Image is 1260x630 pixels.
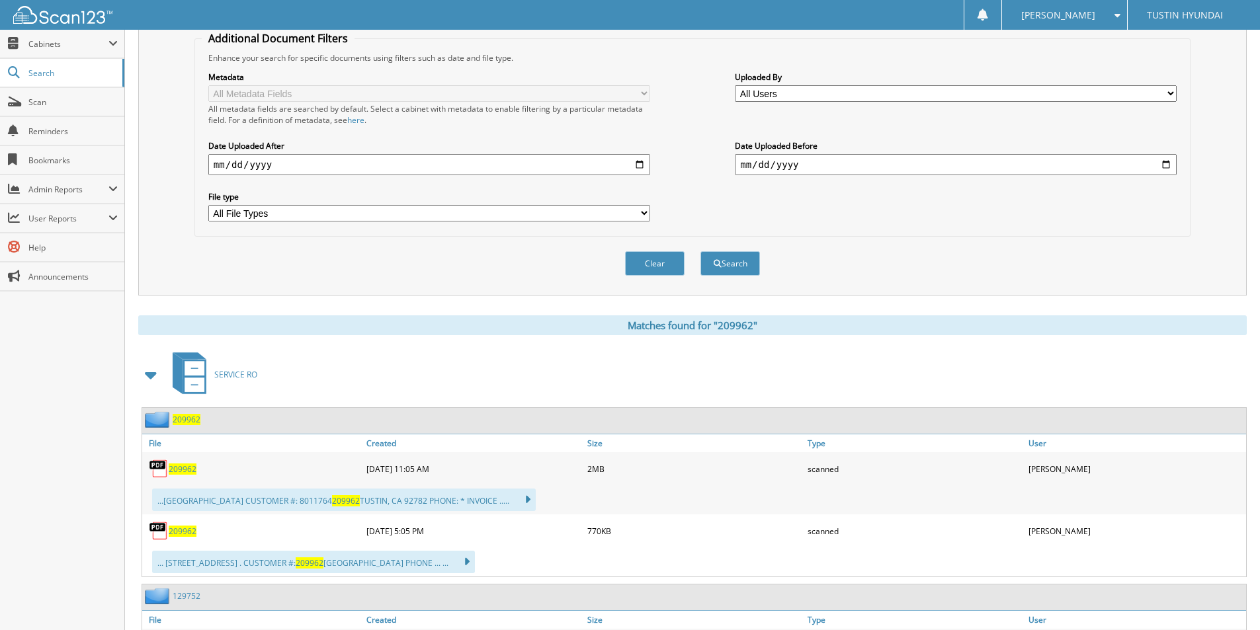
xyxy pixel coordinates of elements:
span: Admin Reports [28,184,108,195]
input: end [735,154,1177,175]
a: Type [804,611,1025,629]
span: TUSTIN HYUNDAI [1147,11,1223,19]
button: Clear [625,251,685,276]
div: [PERSON_NAME] [1025,518,1246,544]
span: 209962 [332,495,360,506]
div: 2MB [584,455,805,482]
a: 129752 [173,590,200,602]
legend: Additional Document Filters [202,31,355,46]
img: scan123-logo-white.svg [13,6,112,24]
a: here [347,114,364,126]
div: 770KB [584,518,805,544]
a: Created [363,434,584,452]
span: User Reports [28,213,108,224]
span: Announcements [28,271,118,282]
span: Scan [28,97,118,108]
img: folder2.png [145,411,173,428]
a: Size [584,611,805,629]
span: 209962 [296,557,323,569]
span: Help [28,242,118,253]
button: Search [700,251,760,276]
div: Matches found for "209962" [138,315,1247,335]
a: 209962 [173,414,200,425]
div: [DATE] 11:05 AM [363,455,584,482]
a: 209962 [169,526,196,537]
input: start [208,154,650,175]
div: All metadata fields are searched by default. Select a cabinet with metadata to enable filtering b... [208,103,650,126]
div: [PERSON_NAME] [1025,455,1246,482]
label: Uploaded By [735,71,1177,83]
iframe: Chat Widget [1194,567,1260,630]
div: ... [STREET_ADDRESS] . CUSTOMER #: [GEOGRAPHIC_DATA] PHONE ... ... [152,551,475,573]
span: Bookmarks [28,155,118,166]
a: File [142,611,363,629]
label: File type [208,191,650,202]
span: Cabinets [28,38,108,50]
div: [DATE] 5:05 PM [363,518,584,544]
img: folder2.png [145,588,173,604]
a: 209962 [169,463,196,475]
img: PDF.png [149,521,169,541]
img: PDF.png [149,459,169,479]
span: SERVICE RO [214,369,257,380]
a: User [1025,611,1246,629]
a: Created [363,611,584,629]
div: Enhance your search for specific documents using filters such as date and file type. [202,52,1183,63]
div: ...[GEOGRAPHIC_DATA] CUSTOMER #: 8011764 TUSTIN, CA 92782 PHONE: * INVOICE ..... [152,489,536,511]
span: Search [28,67,116,79]
span: Reminders [28,126,118,137]
label: Date Uploaded After [208,140,650,151]
a: File [142,434,363,452]
a: SERVICE RO [165,348,257,401]
label: Metadata [208,71,650,83]
div: scanned [804,518,1025,544]
a: Size [584,434,805,452]
span: [PERSON_NAME] [1021,11,1095,19]
a: Type [804,434,1025,452]
label: Date Uploaded Before [735,140,1177,151]
a: User [1025,434,1246,452]
div: scanned [804,455,1025,482]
